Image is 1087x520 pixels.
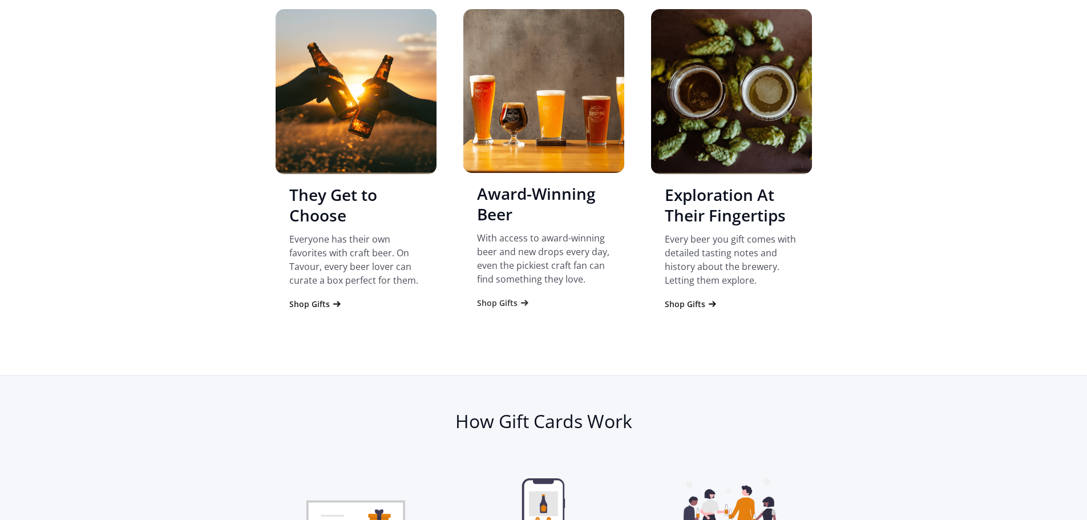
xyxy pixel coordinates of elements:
div: 1 of 4 [276,9,437,321]
h3: Award-Winning Beer [477,183,611,224]
h3: Exploration At Their Fingertips [665,184,798,225]
p: Every beer you gift comes with detailed tasting notes and history about the brewery. Letting them... [665,232,798,287]
a: Shop Gifts [477,297,530,309]
div: Shop Gifts [477,297,518,309]
div: carousel [276,9,812,358]
div: 3 of 4 [651,9,812,321]
div: Shop Gifts [665,299,705,310]
p: With access to award-winning beer and new drops every day, even the pickiest craft fan can find s... [477,231,611,286]
a: Shop Gifts [289,299,342,310]
p: Everyone has their own favorites with craft beer. On Tavour, every beer lover can curate a box pe... [289,232,423,287]
a: Shop Gifts [665,299,718,310]
h3: They Get to Choose [289,184,423,225]
div: 2 of 4 [463,9,624,320]
h2: How Gift Cards Work [276,410,812,433]
div: Shop Gifts [289,299,330,310]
